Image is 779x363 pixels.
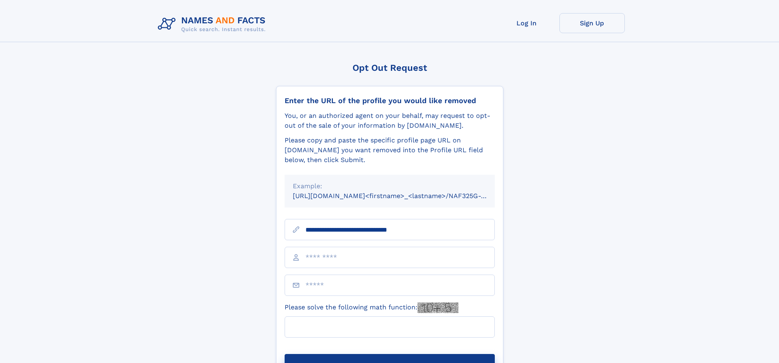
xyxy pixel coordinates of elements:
small: [URL][DOMAIN_NAME]<firstname>_<lastname>/NAF325G-xxxxxxxx [293,192,510,200]
div: Example: [293,181,487,191]
label: Please solve the following math function: [285,302,458,313]
div: You, or an authorized agent on your behalf, may request to opt-out of the sale of your informatio... [285,111,495,131]
a: Sign Up [559,13,625,33]
div: Opt Out Request [276,63,503,73]
div: Please copy and paste the specific profile page URL on [DOMAIN_NAME] you want removed into the Pr... [285,135,495,165]
div: Enter the URL of the profile you would like removed [285,96,495,105]
img: Logo Names and Facts [155,13,272,35]
a: Log In [494,13,559,33]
